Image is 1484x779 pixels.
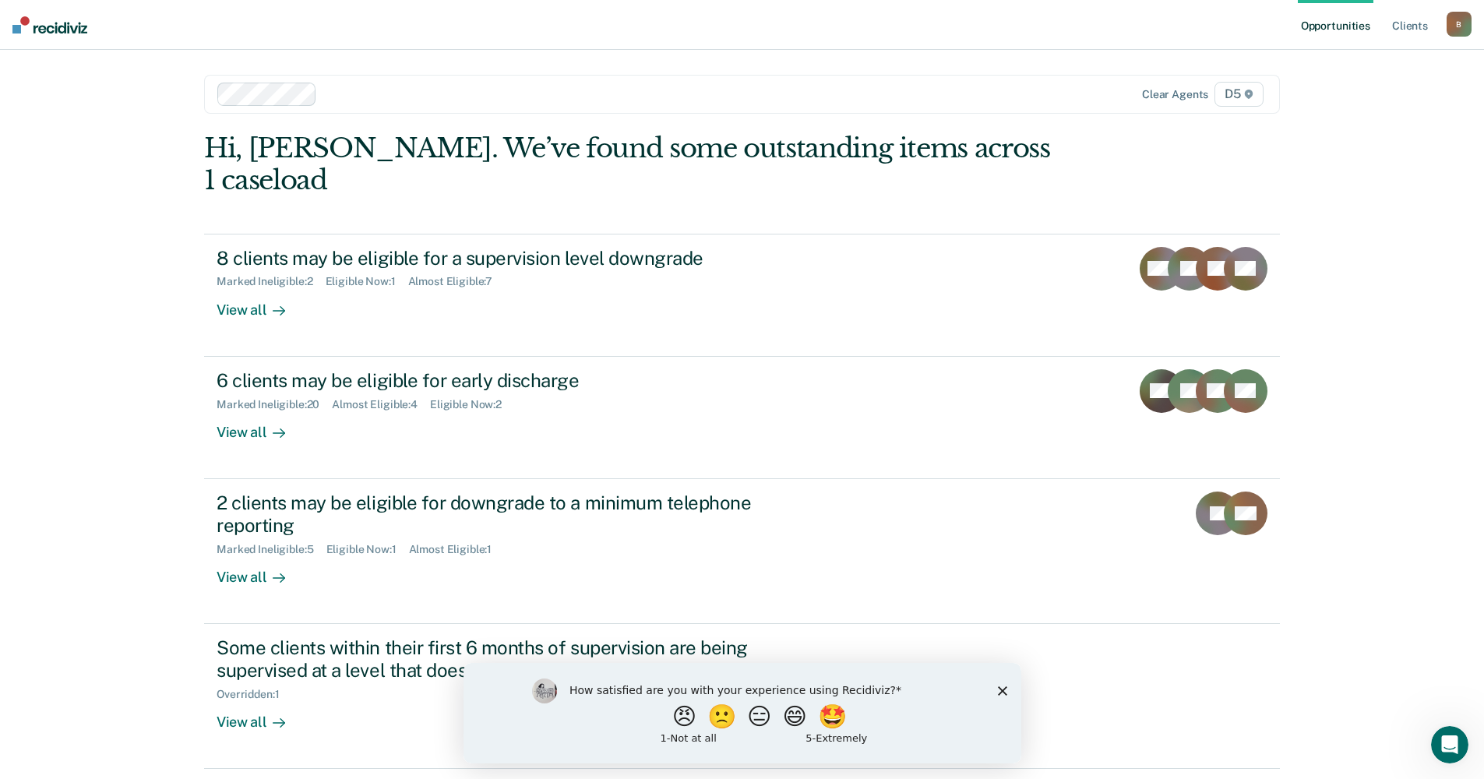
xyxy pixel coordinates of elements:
[217,288,304,319] div: View all
[409,543,505,556] div: Almost Eligible : 1
[217,688,291,701] div: Overridden : 1
[217,247,763,270] div: 8 clients may be eligible for a supervision level downgrade
[204,132,1065,196] div: Hi, [PERSON_NAME]. We’ve found some outstanding items across 1 caseload
[326,543,409,556] div: Eligible Now : 1
[217,492,763,537] div: 2 clients may be eligible for downgrade to a minimum telephone reporting
[332,398,430,411] div: Almost Eligible : 4
[217,369,763,392] div: 6 clients may be eligible for early discharge
[1447,12,1472,37] button: B
[12,16,87,33] img: Recidiviz
[1142,88,1208,101] div: Clear agents
[204,479,1280,624] a: 2 clients may be eligible for downgrade to a minimum telephone reportingMarked Ineligible:5Eligib...
[204,234,1280,357] a: 8 clients may be eligible for a supervision level downgradeMarked Ineligible:2Eligible Now:1Almos...
[217,636,763,682] div: Some clients within their first 6 months of supervision are being supervised at a level that does...
[217,398,332,411] div: Marked Ineligible : 20
[430,398,514,411] div: Eligible Now : 2
[204,357,1280,479] a: 6 clients may be eligible for early dischargeMarked Ineligible:20Almost Eligible:4Eligible Now:2V...
[1431,726,1468,763] iframe: Intercom live chat
[1214,82,1264,107] span: D5
[408,275,506,288] div: Almost Eligible : 7
[217,555,304,586] div: View all
[217,411,304,441] div: View all
[464,663,1021,763] iframe: Survey by Kim from Recidiviz
[326,275,408,288] div: Eligible Now : 1
[217,543,326,556] div: Marked Ineligible : 5
[217,700,304,731] div: View all
[217,275,325,288] div: Marked Ineligible : 2
[204,624,1280,769] a: Some clients within their first 6 months of supervision are being supervised at a level that does...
